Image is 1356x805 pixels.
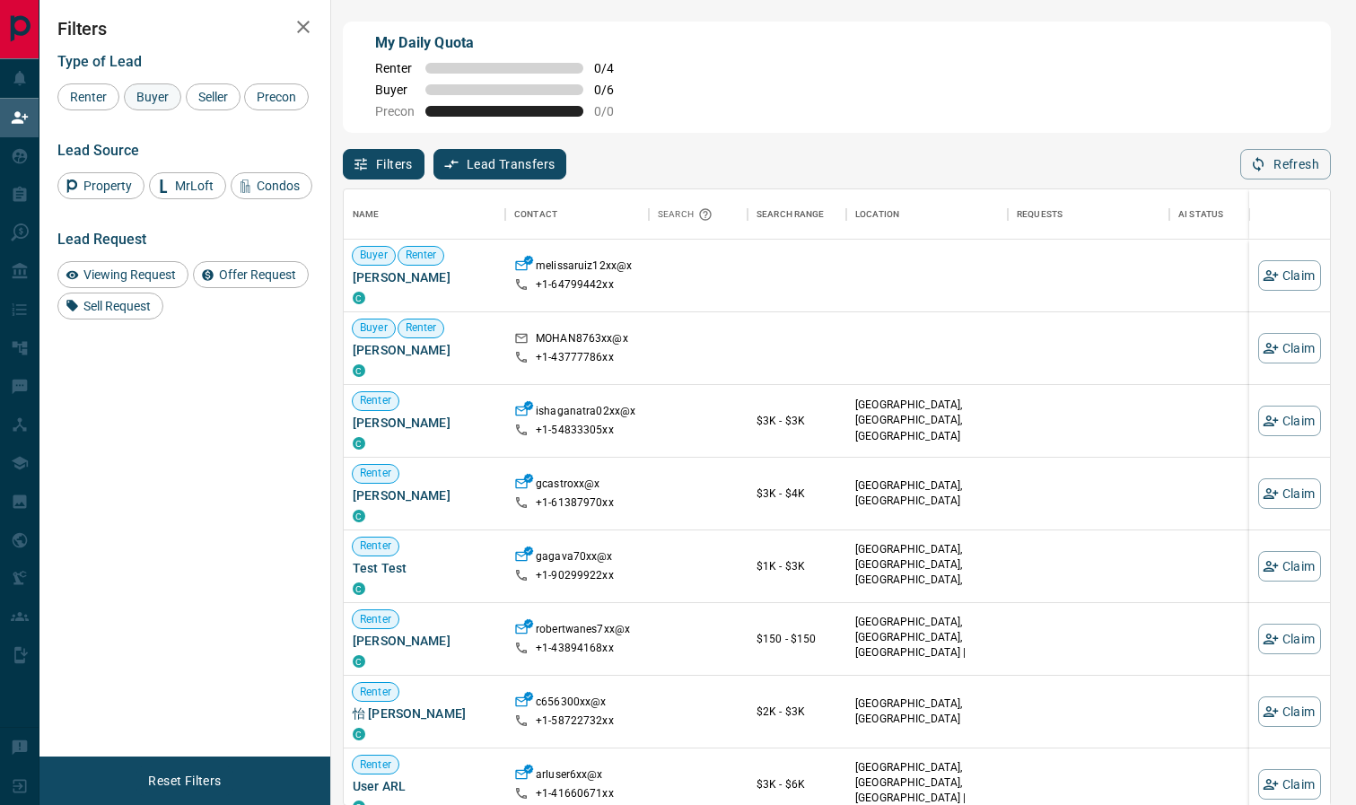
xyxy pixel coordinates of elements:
[353,538,398,554] span: Renter
[353,248,395,263] span: Buyer
[353,757,398,773] span: Renter
[536,331,628,350] p: MOHAN8763xx@x
[353,510,365,522] div: condos.ca
[757,413,837,429] p: $3K - $3K
[536,713,614,729] p: +1- 58722732xx
[244,83,309,110] div: Precon
[757,486,837,502] p: $3K - $4K
[57,293,163,319] div: Sell Request
[855,696,999,727] p: [GEOGRAPHIC_DATA], [GEOGRAPHIC_DATA]
[353,189,380,240] div: Name
[375,61,415,75] span: Renter
[343,149,424,179] button: Filters
[536,622,630,641] p: robertwanes7xx@x
[353,612,398,627] span: Renter
[250,90,302,104] span: Precon
[353,320,395,336] span: Buyer
[186,83,241,110] div: Seller
[855,189,899,240] div: Location
[375,104,415,118] span: Precon
[57,53,142,70] span: Type of Lead
[353,414,496,432] span: [PERSON_NAME]
[1258,260,1321,291] button: Claim
[231,172,312,199] div: Condos
[536,404,635,423] p: ishaganatra02xx@x
[77,267,182,282] span: Viewing Request
[536,786,614,801] p: +1- 41660671xx
[353,632,496,650] span: [PERSON_NAME]
[855,398,999,443] p: [GEOGRAPHIC_DATA], [GEOGRAPHIC_DATA], [GEOGRAPHIC_DATA]
[536,549,613,568] p: gagava70xx@x
[213,267,302,282] span: Offer Request
[757,189,825,240] div: Search Range
[536,495,614,511] p: +1- 61387970xx
[536,277,614,293] p: +1- 64799442xx
[344,189,505,240] div: Name
[353,393,398,408] span: Renter
[433,149,567,179] button: Lead Transfers
[57,261,188,288] div: Viewing Request
[353,466,398,481] span: Renter
[757,776,837,792] p: $3K - $6K
[149,172,226,199] div: MrLoft
[1178,189,1223,240] div: AI Status
[594,104,634,118] span: 0 / 0
[64,90,113,104] span: Renter
[353,341,496,359] span: [PERSON_NAME]
[353,437,365,450] div: condos.ca
[375,83,415,97] span: Buyer
[846,189,1008,240] div: Location
[1008,189,1169,240] div: Requests
[1258,696,1321,727] button: Claim
[757,558,837,574] p: $1K - $3K
[57,83,119,110] div: Renter
[514,189,557,240] div: Contact
[536,350,614,365] p: +1- 43777786xx
[536,695,606,713] p: c656300xx@x
[250,179,306,193] span: Condos
[1258,624,1321,654] button: Claim
[353,777,496,795] span: User ARL
[77,299,157,313] span: Sell Request
[855,478,999,509] p: [GEOGRAPHIC_DATA], [GEOGRAPHIC_DATA]
[855,542,999,619] p: [GEOGRAPHIC_DATA], [GEOGRAPHIC_DATA], [GEOGRAPHIC_DATA], [GEOGRAPHIC_DATA] | [GEOGRAPHIC_DATA]
[855,615,999,677] p: [GEOGRAPHIC_DATA], [GEOGRAPHIC_DATA], [GEOGRAPHIC_DATA] | [GEOGRAPHIC_DATA]
[536,767,603,786] p: arluser6xx@x
[536,423,614,438] p: +1- 54833305xx
[136,766,232,796] button: Reset Filters
[192,90,234,104] span: Seller
[757,631,837,647] p: $150 - $150
[57,231,146,248] span: Lead Request
[536,568,614,583] p: +1- 90299922xx
[124,83,181,110] div: Buyer
[1017,189,1063,240] div: Requests
[398,248,444,263] span: Renter
[398,320,444,336] span: Renter
[353,292,365,304] div: condos.ca
[57,18,312,39] h2: Filters
[536,258,632,277] p: melissaruiz12xx@x
[505,189,649,240] div: Contact
[353,486,496,504] span: [PERSON_NAME]
[353,655,365,668] div: condos.ca
[353,268,496,286] span: [PERSON_NAME]
[353,728,365,740] div: condos.ca
[1258,406,1321,436] button: Claim
[375,32,634,54] p: My Daily Quota
[536,477,599,495] p: gcastroxx@x
[1258,551,1321,582] button: Claim
[594,61,634,75] span: 0 / 4
[353,559,496,577] span: Test Test
[658,189,717,240] div: Search
[353,364,365,377] div: condos.ca
[1240,149,1331,179] button: Refresh
[57,142,139,159] span: Lead Source
[130,90,175,104] span: Buyer
[1258,769,1321,800] button: Claim
[353,685,398,700] span: Renter
[57,172,144,199] div: Property
[193,261,309,288] div: Offer Request
[1258,333,1321,363] button: Claim
[77,179,138,193] span: Property
[353,704,496,722] span: 怡 [PERSON_NAME]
